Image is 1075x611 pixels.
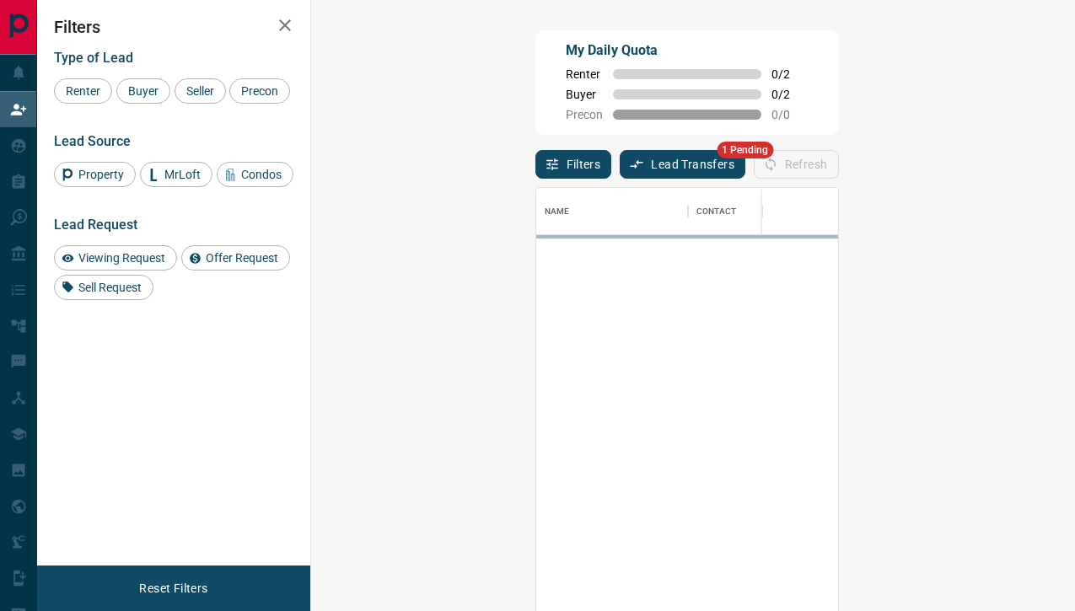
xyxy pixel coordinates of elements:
[73,168,130,181] span: Property
[54,245,177,271] div: Viewing Request
[54,133,131,149] span: Lead Source
[235,168,288,181] span: Condos
[771,108,809,121] span: 0 / 0
[54,17,293,37] h2: Filters
[159,168,207,181] span: MrLoft
[696,188,737,235] div: Contact
[620,150,745,179] button: Lead Transfers
[229,78,290,104] div: Precon
[235,84,284,98] span: Precon
[771,88,809,101] span: 0 / 2
[54,275,153,300] div: Sell Request
[545,188,570,235] div: Name
[566,108,603,121] span: Precon
[717,142,773,158] span: 1 Pending
[566,88,603,101] span: Buyer
[536,188,688,235] div: Name
[181,245,290,271] div: Offer Request
[54,78,112,104] div: Renter
[140,162,212,187] div: MrLoft
[535,150,612,179] button: Filters
[200,251,284,265] span: Offer Request
[116,78,170,104] div: Buyer
[180,84,220,98] span: Seller
[73,281,148,294] span: Sell Request
[60,84,106,98] span: Renter
[73,251,171,265] span: Viewing Request
[771,67,809,81] span: 0 / 2
[54,50,133,66] span: Type of Lead
[566,67,603,81] span: Renter
[122,84,164,98] span: Buyer
[217,162,293,187] div: Condos
[175,78,226,104] div: Seller
[128,574,218,603] button: Reset Filters
[54,217,137,233] span: Lead Request
[566,40,809,61] p: My Daily Quota
[688,188,823,235] div: Contact
[54,162,136,187] div: Property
